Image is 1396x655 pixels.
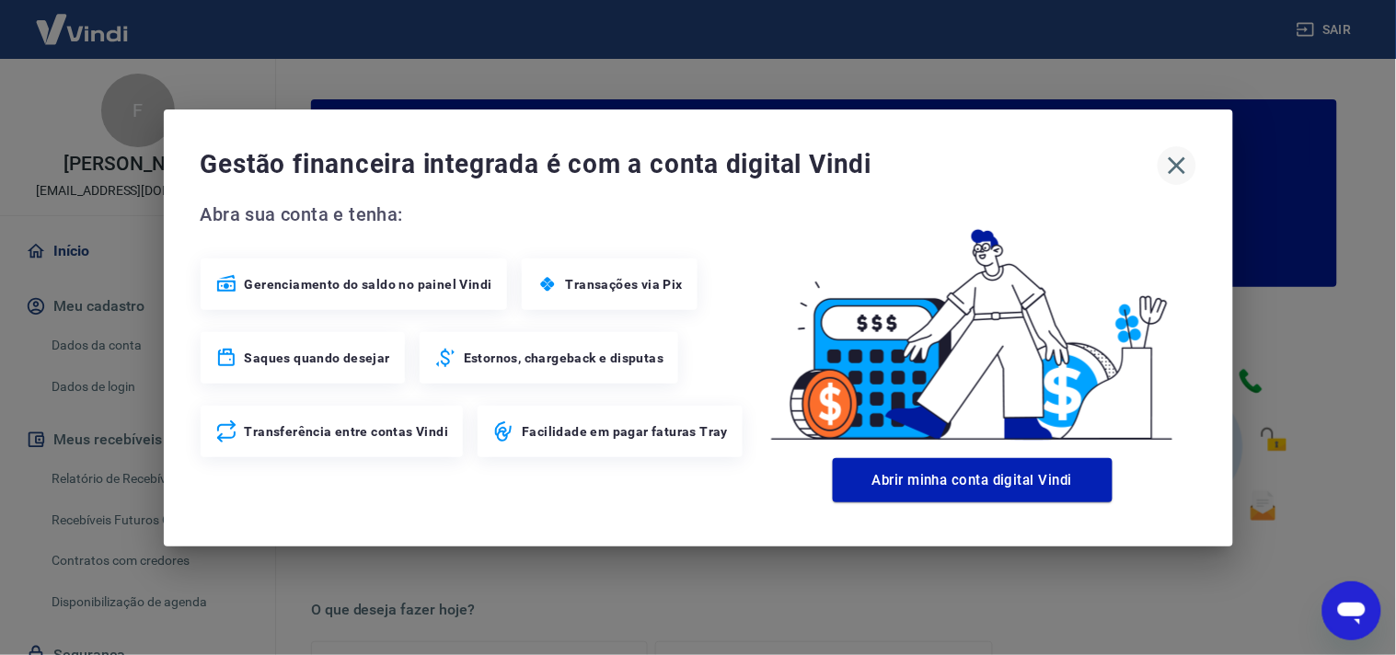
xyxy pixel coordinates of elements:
span: Gestão financeira integrada é com a conta digital Vindi [201,146,1158,183]
span: Gerenciamento do saldo no painel Vindi [245,275,492,293]
img: Good Billing [749,200,1196,451]
span: Facilidade em pagar faturas Tray [522,422,728,441]
button: Abrir minha conta digital Vindi [833,458,1113,502]
iframe: Botão para abrir a janela de mensagens [1322,581,1381,640]
span: Abra sua conta e tenha: [201,200,749,229]
span: Saques quando desejar [245,349,390,367]
span: Transferência entre contas Vindi [245,422,449,441]
span: Estornos, chargeback e disputas [464,349,663,367]
span: Transações via Pix [566,275,683,293]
